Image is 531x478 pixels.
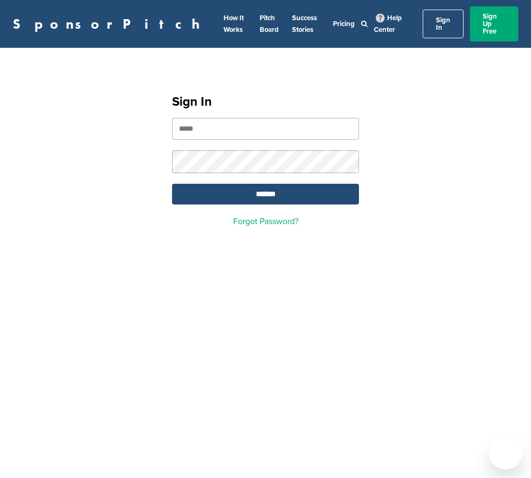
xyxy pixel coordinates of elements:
a: Help Center [374,12,402,36]
a: Forgot Password? [233,216,298,227]
a: SponsorPitch [13,17,207,31]
a: How It Works [224,14,244,34]
a: Success Stories [292,14,317,34]
a: Pricing [333,20,355,28]
iframe: Button to launch messaging window [489,436,523,470]
h1: Sign In [172,92,359,112]
a: Sign Up Free [470,6,518,41]
a: Sign In [423,10,464,38]
a: Pitch Board [260,14,279,34]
